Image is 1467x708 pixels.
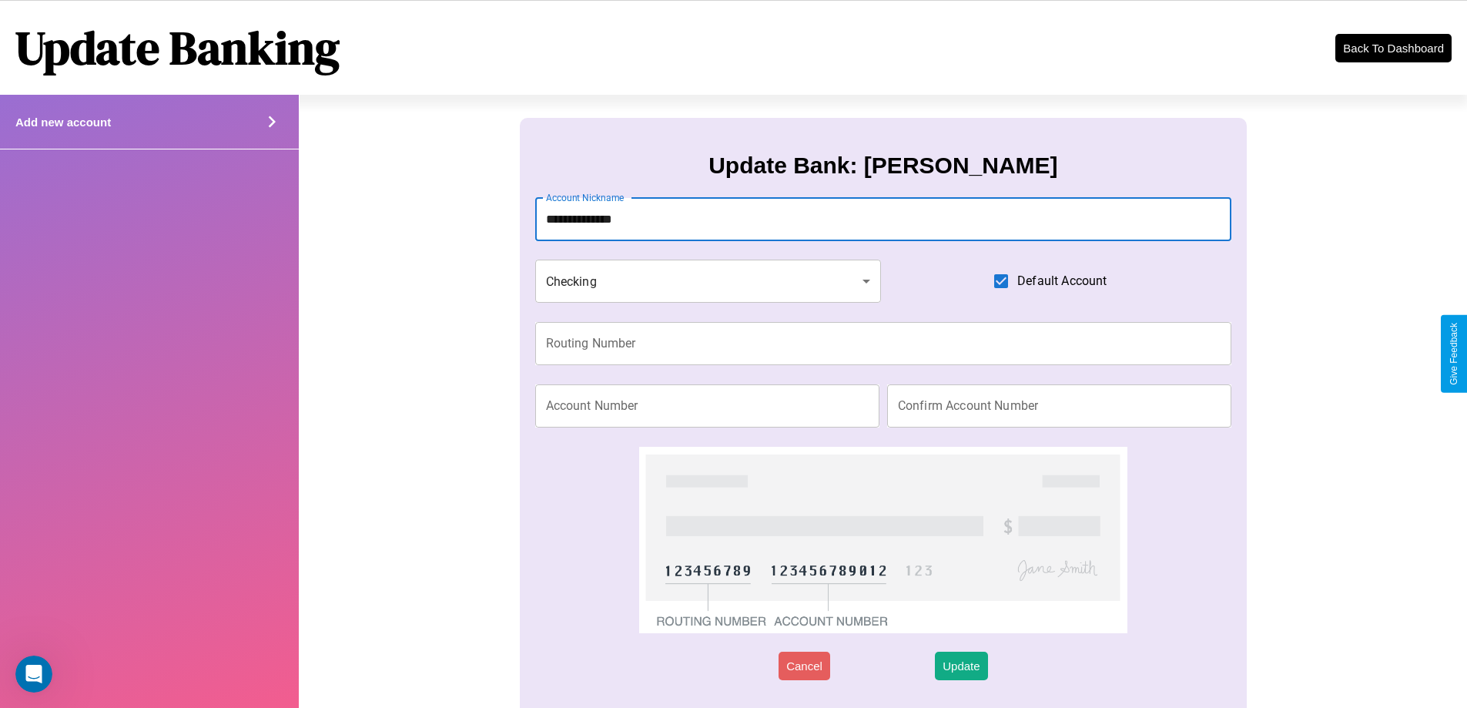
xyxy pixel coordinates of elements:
button: Cancel [779,652,830,680]
h1: Update Banking [15,16,340,79]
iframe: Intercom live chat [15,656,52,693]
button: Back To Dashboard [1335,34,1452,62]
h4: Add new account [15,116,111,129]
span: Default Account [1017,272,1107,290]
div: Give Feedback [1449,323,1459,385]
img: check [639,447,1127,633]
h3: Update Bank: [PERSON_NAME] [708,153,1057,179]
button: Update [935,652,987,680]
label: Account Nickname [546,191,625,204]
div: Checking [535,260,882,303]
